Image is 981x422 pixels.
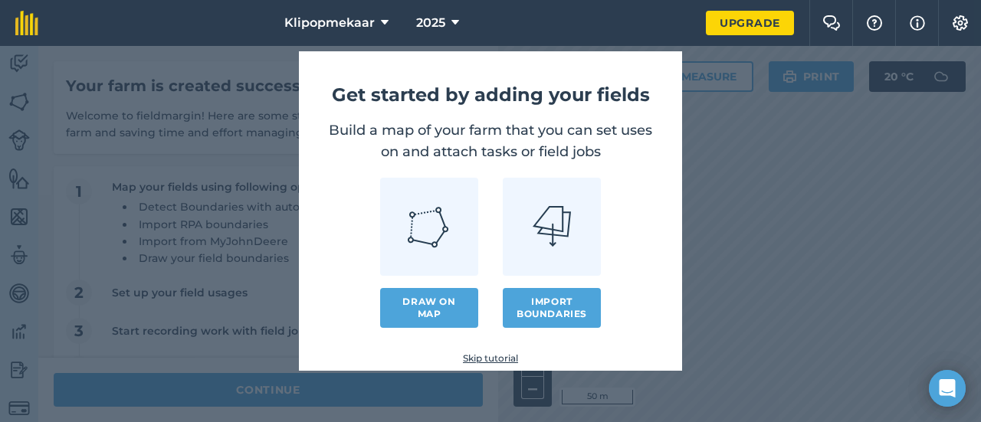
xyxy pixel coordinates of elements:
[951,15,970,31] img: A cog icon
[380,288,478,328] a: Draw on map
[706,11,794,35] a: Upgrade
[323,352,658,365] a: Skip tutorial
[323,119,658,162] p: Build a map of your farm that you can set uses on and attach tasks or field jobs
[284,14,375,32] span: Klipopmekaar
[503,288,601,328] button: Import boundaries
[533,206,570,246] img: Import icon
[865,15,884,31] img: A question mark icon
[822,15,841,31] img: Two speech bubbles overlapping with the left bubble in the forefront
[407,204,451,249] img: Draw icon
[323,83,658,107] h1: Get started by adding your fields
[15,11,38,35] img: fieldmargin Logo
[416,14,445,32] span: 2025
[910,14,925,32] img: svg+xml;base64,PHN2ZyB4bWxucz0iaHR0cDovL3d3dy53My5vcmcvMjAwMC9zdmciIHdpZHRoPSIxNyIgaGVpZ2h0PSIxNy...
[929,370,966,407] div: Open Intercom Messenger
